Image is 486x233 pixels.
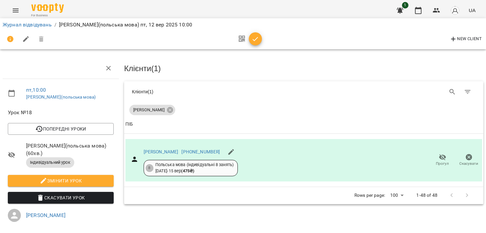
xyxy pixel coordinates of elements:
[402,2,408,8] span: 1
[155,162,234,174] div: Польська мова (індивідуальні 8 занять) [DATE] - 15 вер
[416,192,437,199] p: 1-48 of 48
[31,3,64,13] img: Voopty Logo
[13,177,108,185] span: Змінити урок
[181,168,194,173] b: ( 475 ₴ )
[129,107,168,113] span: [PERSON_NAME]
[132,88,299,95] div: Клієнти ( 1 )
[8,3,23,18] button: Menu
[125,120,133,128] div: Sort
[3,22,52,28] a: Журнал відвідувань
[450,6,460,15] img: avatar_s.png
[26,87,46,93] a: пт , 10:00
[26,94,96,100] a: [PERSON_NAME](польська мова)
[26,160,74,165] span: Індивідуальний урок
[8,123,114,135] button: Попередні уроки
[13,125,108,133] span: Попередні уроки
[144,149,179,154] a: [PERSON_NAME]
[354,192,385,199] p: Rows per page:
[450,35,482,43] span: New Client
[26,142,114,157] span: [PERSON_NAME](польська мова) ( 60 хв. )
[445,84,460,100] button: Search
[8,109,114,116] span: Урок №18
[31,13,64,18] span: For Business
[59,21,192,29] p: [PERSON_NAME](польська мова) пт, 12 вер 2025 10:00
[181,149,220,154] a: [PHONE_NUMBER]
[460,84,476,100] button: Фільтр
[469,7,476,14] span: UA
[125,120,133,128] div: ПІБ
[129,105,175,115] div: [PERSON_NAME]
[124,81,483,102] div: Table Toolbar
[448,34,483,44] button: New Client
[8,192,114,204] button: Скасувати Урок
[125,120,482,128] span: ПІБ
[436,161,449,166] span: Прогул
[3,21,483,29] nav: breadcrumb
[54,21,56,29] li: /
[388,191,406,200] div: 100
[13,194,108,202] span: Скасувати Урок
[124,64,483,73] h3: Клієнти ( 1 )
[8,175,114,187] button: Змінити урок
[146,164,153,172] div: 8
[429,151,456,169] button: Прогул
[26,212,65,218] a: [PERSON_NAME]
[460,161,479,166] span: Скасувати
[466,4,478,16] button: UA
[456,151,482,169] button: Скасувати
